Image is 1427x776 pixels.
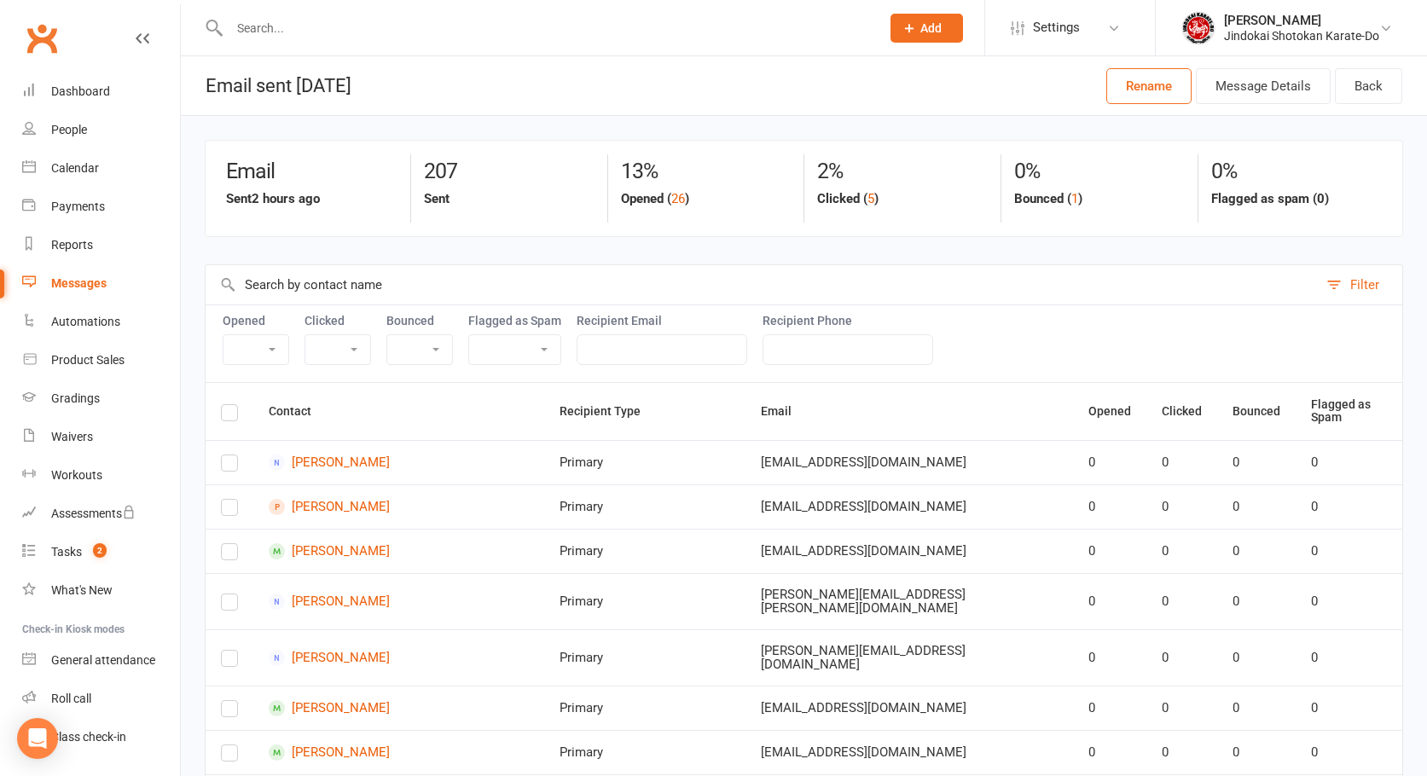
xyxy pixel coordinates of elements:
div: [EMAIL_ADDRESS][DOMAIN_NAME] [761,455,1058,470]
th: Contact [253,383,544,440]
div: 0 [1088,651,1131,665]
div: 0 [1162,455,1202,470]
div: 0% [1014,154,1185,188]
div: 0 [1233,745,1280,760]
th: Opened [1073,383,1146,440]
div: [EMAIL_ADDRESS][DOMAIN_NAME] [761,500,1058,514]
a: [PERSON_NAME] [269,594,529,610]
label: Clicked [305,314,371,327]
div: 0 [1233,455,1280,470]
div: Gradings [51,391,100,405]
div: 0 [1088,544,1131,559]
div: 207 [424,154,595,188]
a: Dashboard [22,72,180,111]
div: Product Sales [51,353,125,367]
strong: Clicked ( ) [817,191,879,206]
span: Add [920,21,942,35]
a: Waivers [22,418,180,456]
div: Primary [560,500,730,514]
th: Flagged as Spam [1296,383,1402,440]
div: 0 [1233,544,1280,559]
div: 2% [817,154,988,188]
span: Settings [1033,9,1080,47]
input: Search by contact name [206,265,1318,304]
div: General attendance [51,653,155,667]
div: Jindokai Shotokan Karate-Do [1224,28,1379,43]
button: Rename [1106,68,1192,104]
button: 26 [671,188,685,209]
div: 0 [1162,701,1202,715]
div: Primary [560,455,730,470]
div: 0% [1211,154,1382,188]
div: 13% [621,154,792,188]
div: Email sent [DATE] [181,56,351,115]
div: Class check-in [51,730,126,744]
th: Recipient Type [544,383,745,440]
span: 2 [93,543,107,558]
div: Tasks [51,545,82,559]
div: 0 [1311,745,1387,760]
a: Roll call [22,680,180,718]
div: 0 [1233,594,1280,609]
div: Filter [1350,275,1379,295]
img: thumb_image1661986740.png [1181,11,1215,45]
a: Back [1335,68,1402,104]
div: 0 [1162,500,1202,514]
div: Email [226,154,397,188]
strong: Bounced ( ) [1014,191,1082,206]
a: Reports [22,226,180,264]
a: General attendance kiosk mode [22,641,180,680]
a: Automations [22,303,180,341]
a: [PERSON_NAME] [269,499,529,515]
div: Primary [560,745,730,760]
strong: Sent 2 hours ago [226,191,320,206]
button: 5 [867,188,874,209]
div: Primary [560,544,730,559]
div: Payments [51,200,105,213]
button: 1 [1071,188,1078,209]
strong: Flagged as spam (0) [1211,191,1329,206]
a: Product Sales [22,341,180,379]
label: Recipient Phone [763,314,933,327]
button: Add [890,14,963,43]
div: [EMAIL_ADDRESS][DOMAIN_NAME] [761,544,1058,559]
a: Gradings [22,379,180,418]
div: What's New [51,583,113,597]
div: [PERSON_NAME] [1224,13,1379,28]
div: Waivers [51,430,93,443]
a: [PERSON_NAME] [269,700,529,716]
a: Workouts [22,456,180,495]
div: Dashboard [51,84,110,98]
div: 0 [1088,500,1131,514]
a: Tasks 2 [22,533,180,571]
div: 0 [1311,651,1387,665]
div: Workouts [51,468,102,482]
div: Roll call [51,692,91,705]
div: Reports [51,238,93,252]
th: Clicked [1146,383,1217,440]
a: People [22,111,180,149]
div: 0 [1311,500,1387,514]
label: Bounced [386,314,453,327]
div: Open Intercom Messenger [17,718,58,759]
div: People [51,123,87,136]
div: 0 [1088,455,1131,470]
a: [PERSON_NAME] [269,455,529,471]
th: Email [745,383,1073,440]
label: Recipient Email [577,314,747,327]
a: [PERSON_NAME] [269,650,529,666]
div: Assessments [51,507,136,520]
div: [PERSON_NAME][EMAIL_ADDRESS][PERSON_NAME][DOMAIN_NAME] [761,588,1058,616]
div: [EMAIL_ADDRESS][DOMAIN_NAME] [761,701,1058,715]
div: 0 [1162,544,1202,559]
th: Bounced [1217,383,1296,440]
label: Flagged as Spam [468,314,561,327]
div: 0 [1233,651,1280,665]
div: 0 [1162,651,1202,665]
div: 0 [1311,701,1387,715]
div: 0 [1088,701,1131,715]
a: Messages [22,264,180,303]
a: What's New [22,571,180,610]
div: 0 [1311,455,1387,470]
a: Class kiosk mode [22,718,180,756]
